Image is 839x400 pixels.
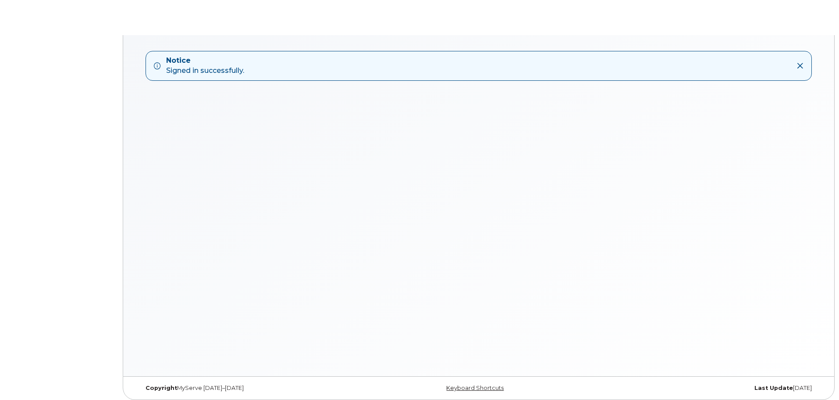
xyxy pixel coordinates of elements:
div: Signed in successfully. [166,56,244,76]
strong: Notice [166,56,244,66]
div: [DATE] [592,385,818,392]
strong: Copyright [146,385,177,391]
div: MyServe [DATE]–[DATE] [139,385,366,392]
strong: Last Update [754,385,793,391]
a: Keyboard Shortcuts [446,385,504,391]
